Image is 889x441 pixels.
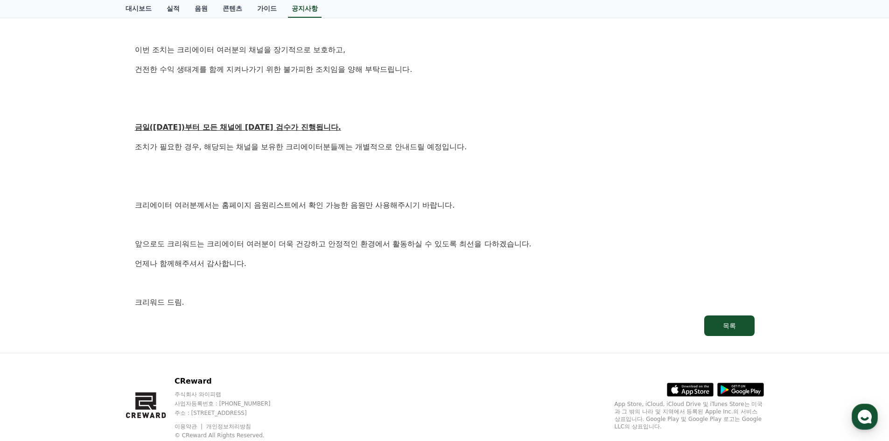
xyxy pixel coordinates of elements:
[175,432,288,439] p: © CReward All Rights Reserved.
[135,123,341,132] u: 금일([DATE])부터 모든 채널에 [DATE] 검수가 진행됩니다.
[704,315,755,336] button: 목록
[135,296,755,308] p: 크리워드 드림.
[135,199,755,211] p: 크리에이터 여러분께서는 홈페이지 음원리스트에서 확인 가능한 음원만 사용해주시기 바랍니다.
[135,238,755,250] p: 앞으로도 크리워드는 크리에이터 여러분이 더욱 건강하고 안정적인 환경에서 활동하실 수 있도록 최선을 다하겠습니다.
[723,321,736,330] div: 목록
[206,423,251,430] a: 개인정보처리방침
[62,296,120,319] a: 대화
[615,400,764,430] p: App Store, iCloud, iCloud Drive 및 iTunes Store는 미국과 그 밖의 나라 및 지역에서 등록된 Apple Inc.의 서비스 상표입니다. Goo...
[120,296,179,319] a: 설정
[135,258,755,270] p: 언제나 함께해주셔서 감사합니다.
[175,400,288,407] p: 사업자등록번호 : [PHONE_NUMBER]
[175,376,288,387] p: CReward
[135,141,755,153] p: 조치가 필요한 경우, 해당되는 채널을 보유한 크리에이터분들께는 개별적으로 안내드릴 예정입니다.
[175,423,204,430] a: 이용약관
[85,310,97,318] span: 대화
[29,310,35,317] span: 홈
[175,409,288,417] p: 주소 : [STREET_ADDRESS]
[135,44,755,56] p: 이번 조치는 크리에이터 여러분의 채널을 장기적으로 보호하고,
[135,315,755,336] a: 목록
[175,391,288,398] p: 주식회사 와이피랩
[135,63,755,76] p: 건전한 수익 생태계를 함께 지켜나가기 위한 불가피한 조치임을 양해 부탁드립니다.
[3,296,62,319] a: 홈
[144,310,155,317] span: 설정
